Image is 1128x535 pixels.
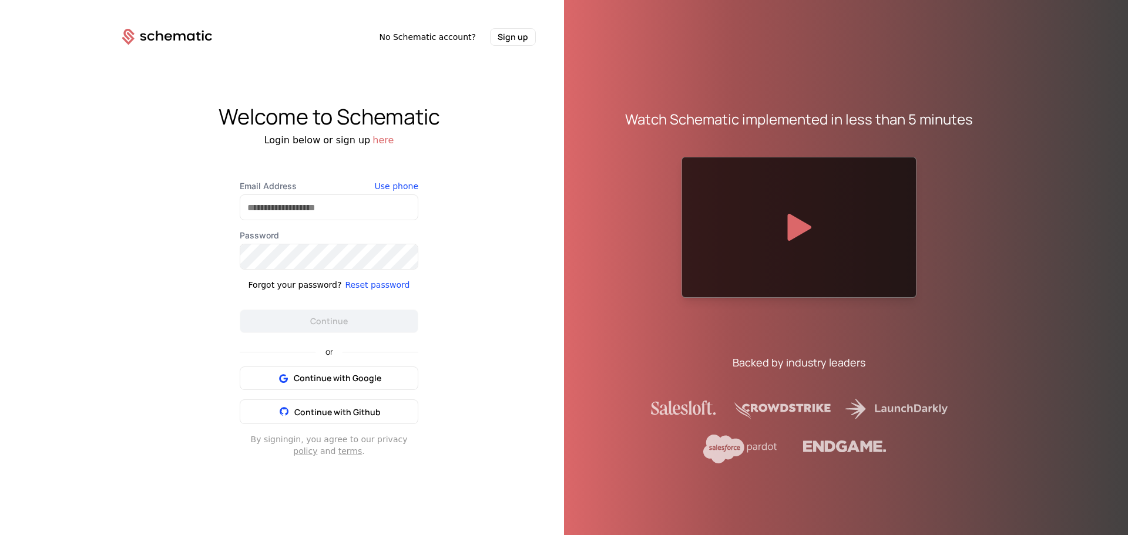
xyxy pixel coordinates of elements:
button: Sign up [490,28,536,46]
span: Continue with Github [294,406,381,418]
button: Continue with Github [240,399,418,424]
a: policy [293,446,317,456]
div: Backed by industry leaders [733,354,865,371]
span: No Schematic account? [379,31,476,43]
button: Use phone [375,180,418,192]
button: Reset password [345,279,409,291]
span: or [316,348,343,356]
label: Password [240,230,418,241]
div: Login below or sign up [94,133,564,147]
label: Email Address [240,180,418,192]
a: terms [338,446,362,456]
div: Welcome to Schematic [94,105,564,129]
div: Watch Schematic implemented in less than 5 minutes [625,110,973,129]
div: By signing in , you agree to our privacy and . [240,433,418,457]
button: here [372,133,394,147]
button: Continue with Google [240,366,418,390]
div: Forgot your password? [249,279,342,291]
button: Continue [240,309,418,333]
span: Continue with Google [294,372,381,384]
